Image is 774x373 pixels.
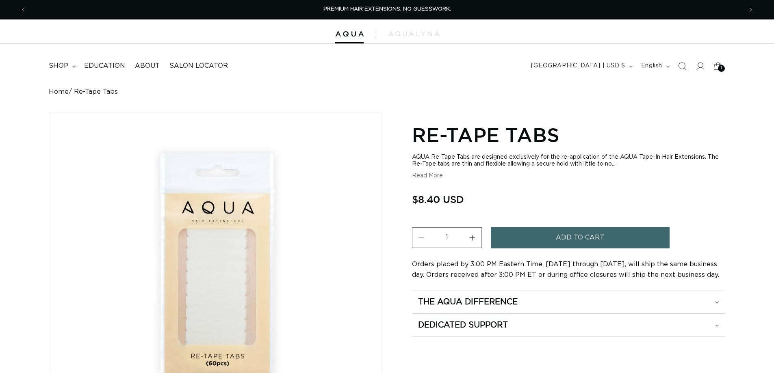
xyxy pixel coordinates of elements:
h1: Re-Tape Tabs [412,122,725,147]
button: Read More [412,172,443,179]
span: Add to cart [556,227,604,248]
span: PREMIUM HAIR EXTENSIONS. NO GUESSWORK. [323,6,451,12]
span: [GEOGRAPHIC_DATA] | USD $ [531,62,625,70]
nav: breadcrumbs [49,88,725,96]
a: Home [49,88,69,96]
span: Orders placed by 3:00 PM Eastern Time, [DATE] through [DATE], will ship the same business day. Or... [412,261,719,278]
a: About [130,57,165,75]
span: 1 [721,65,722,72]
span: Education [84,62,125,70]
h2: The Aqua Difference [418,297,518,307]
span: About [135,62,160,70]
img: aqualyna.com [388,31,439,36]
summary: The Aqua Difference [412,291,725,313]
div: AQUA Re-Tape Tabs are designed exclusively for the re-application of the AQUA Tape-In Hair Extens... [412,154,725,168]
button: Previous announcement [14,2,32,17]
span: Salon Locator [169,62,228,70]
button: [GEOGRAPHIC_DATA] | USD $ [526,58,636,74]
summary: Search [673,57,691,75]
span: English [641,62,662,70]
img: Aqua Hair Extensions [335,31,364,37]
a: Education [79,57,130,75]
span: $8.40 USD [412,192,464,207]
button: English [636,58,673,74]
h2: Dedicated Support [418,320,508,330]
button: Next announcement [742,2,760,17]
button: Add to cart [491,227,670,248]
a: Salon Locator [165,57,233,75]
span: shop [49,62,68,70]
span: Re-Tape Tabs [74,88,118,96]
summary: shop [44,57,79,75]
summary: Dedicated Support [412,314,725,336]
